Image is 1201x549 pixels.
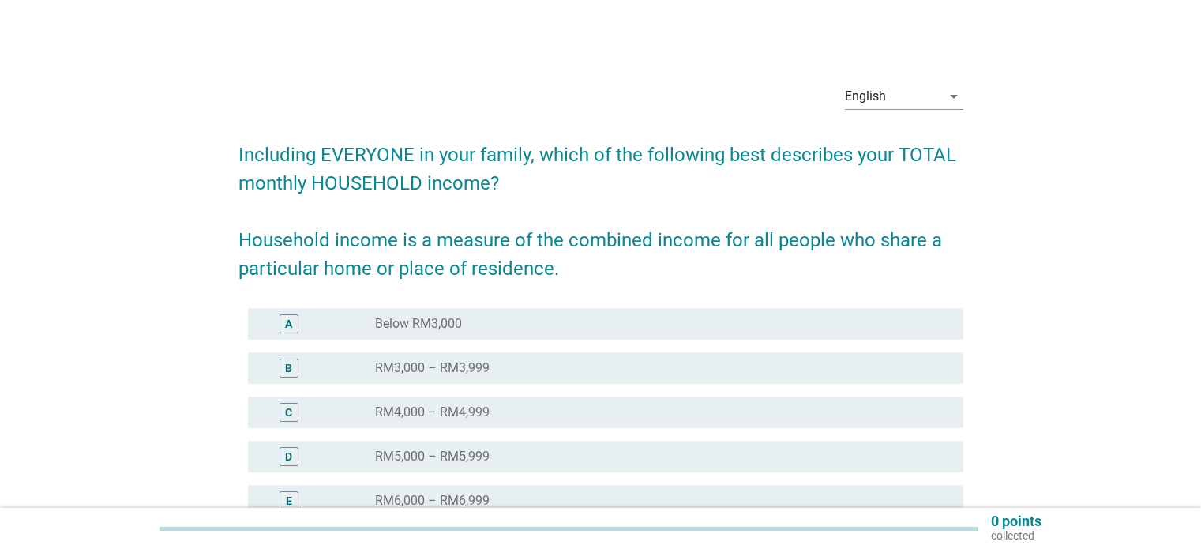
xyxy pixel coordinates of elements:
[991,528,1041,543] p: collected
[375,493,490,509] label: RM6,000 – RM6,999
[286,493,292,510] div: E
[285,404,292,421] div: C
[944,87,963,106] i: arrow_drop_down
[991,514,1041,528] p: 0 points
[845,89,886,103] div: English
[375,316,462,332] label: Below RM3,000
[285,449,292,465] div: D
[375,449,490,464] label: RM5,000 – RM5,999
[375,404,490,420] label: RM4,000 – RM4,999
[285,360,292,377] div: B
[375,360,490,376] label: RM3,000 – RM3,999
[238,125,963,283] h2: Including EVERYONE in your family, which of the following best describes your TOTAL monthly HOUSE...
[285,316,292,333] div: A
